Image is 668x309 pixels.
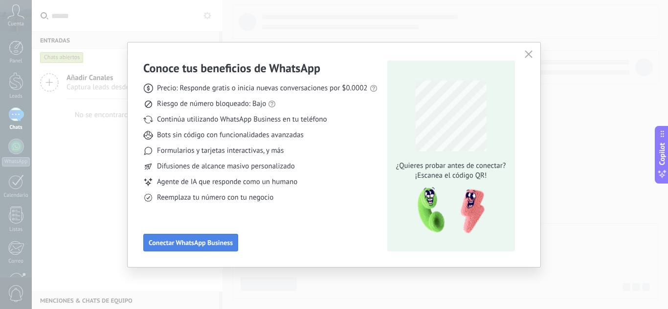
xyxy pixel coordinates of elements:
[157,130,304,140] span: Bots sin código con funcionalidades avanzadas
[657,143,667,165] span: Copilot
[143,61,320,76] h3: Conoce tus beneficios de WhatsApp
[157,83,368,93] span: Precio: Responde gratis o inicia nuevas conversaciones por $0.0002
[157,193,273,203] span: Reemplaza tu número con tu negocio
[157,115,327,124] span: Continúa utilizando WhatsApp Business en tu teléfono
[157,99,266,109] span: Riesgo de número bloqueado: Bajo
[157,146,284,156] span: Formularios y tarjetas interactivas, y más
[157,177,297,187] span: Agente de IA que responde como un humano
[157,162,295,171] span: Difusiones de alcance masivo personalizado
[409,185,487,237] img: qr-pic-1x.png
[149,239,233,246] span: Conectar WhatsApp Business
[393,171,509,181] span: ¡Escanea el código QR!
[393,161,509,171] span: ¿Quieres probar antes de conectar?
[143,234,238,251] button: Conectar WhatsApp Business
